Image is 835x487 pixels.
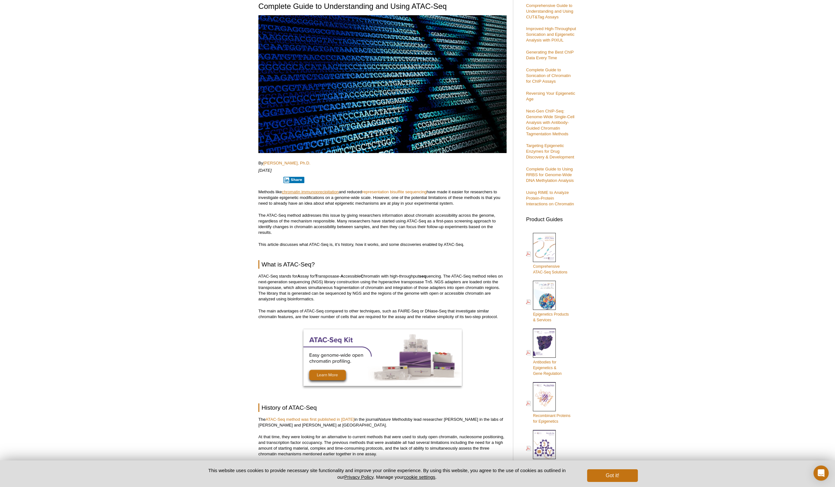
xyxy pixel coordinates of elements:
em: Nature Methods [378,417,408,422]
h2: History of ATAC-Seq [258,403,507,412]
span: Recombinant Proteins for Epigenetics [533,413,570,424]
a: Epigenetics Products& Services [526,280,569,324]
a: Reversing Your Epigenetic Age [526,91,575,101]
button: cookie settings [404,474,435,480]
p: By [258,160,507,166]
h3: Product Guides [526,213,577,222]
a: ATAC-Seq method was first published in [DATE] [266,417,354,422]
img: Rec_prots_140604_cover_web_70x200 [533,382,556,411]
em: [DATE] [258,168,272,173]
img: ATAC-Seq Kit [303,329,462,386]
a: Improved High-Throughput Sonication and Epigenetic Analysis with PIXUL [526,26,576,42]
a: ComprehensiveATAC-Seq Solutions [526,232,567,276]
a: Next-Gen ChIP-Seq: Genome-Wide Single-Cell Analysis with Antibody-Guided Chromatin Tagmentation M... [526,109,574,136]
span: Epigenetics Products & Services [533,312,569,322]
a: Complete Guide to Using RRBS for Genome-Wide DNA Methylation Analysis [526,167,573,183]
a: Custom Services [526,429,562,467]
p: The in the journal by lead researcher [PERSON_NAME] in the labs of [PERSON_NAME] and [PERSON_NAME... [258,417,507,428]
p: Methods like and reduced have made it easier for researchers to investigate epigenetic modificati... [258,189,507,206]
button: Got it! [587,469,638,482]
a: Complete Guide to Sonication of Chromatin for ChIP Assays [526,67,571,84]
p: This website uses cookies to provide necessary site functionality and improve your online experie... [197,467,577,480]
strong: C [361,274,364,279]
span: Antibodies for Epigenetics & Gene Regulation [533,360,561,376]
strong: T [315,274,317,279]
button: Share [283,177,305,183]
a: [PERSON_NAME], Ph.D. [263,161,310,165]
img: Comprehensive ATAC-Seq Solutions [533,233,556,262]
a: representation bisulfite sequencing [362,189,427,194]
h1: Complete Guide to Understanding and Using ATAC-Seq [258,2,507,11]
a: Antibodies forEpigenetics &Gene Regulation [526,328,561,377]
a: Recombinant Proteinsfor Epigenetics [526,381,570,425]
img: Abs_epi_2015_cover_web_70x200 [533,329,556,358]
a: Using RIME to Analyze Protein-Protein Interactions on Chromatin [526,190,574,206]
iframe: X Post Button [258,176,279,183]
strong: seq [419,274,426,279]
p: The main advantages of ATAC-Seq compared to other techniques, such as FAIRE-Seq or DNase-Seq that... [258,308,507,320]
img: Custom_Services_cover [533,430,556,459]
p: At that time, they were looking for an alternative to current methods that were used to study ope... [258,434,507,457]
span: Comprehensive ATAC-Seq Solutions [533,264,567,274]
strong: A [297,274,301,279]
a: Comprehensive Guide to Understanding and Using CUT&Tag Assays [526,3,573,19]
strong: A [340,274,344,279]
a: Targeting Epigenetic Enzymes for Drug Discovery & Development [526,143,574,159]
img: Epi_brochure_140604_cover_web_70x200 [533,281,556,310]
img: ATAC-Seq [258,15,507,153]
div: Open Intercom Messenger [813,465,829,481]
p: This article discusses what ATAC-Seq is, it’s history, how it works, and some discoveries enabled... [258,242,507,247]
h2: What is ATAC-Seq? [258,260,507,269]
p: The ATAC-Seq method addresses this issue by giving researchers information about chromatin access... [258,213,507,235]
a: Generating the Best ChIP Data Every Time [526,50,573,60]
p: ATAC-Seq stands for ssay for ransposase- ccessible hromatin with high-throughput uencing. The ATA... [258,273,507,302]
a: Privacy Policy [344,474,373,480]
a: chromatin immunoprecipitation [282,189,339,194]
